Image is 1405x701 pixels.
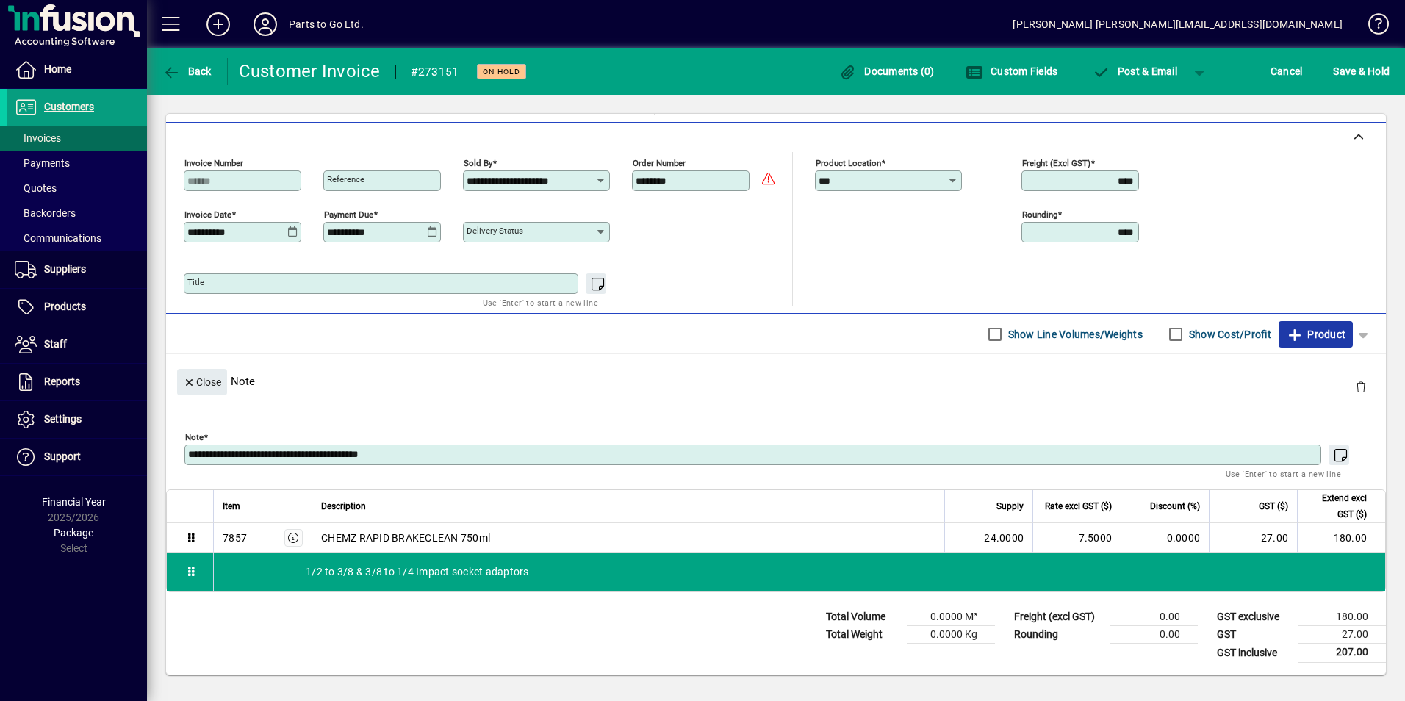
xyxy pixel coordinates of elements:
app-page-header-button: Delete [1343,380,1379,393]
td: Total Volume [819,608,907,626]
button: Post & Email [1085,58,1185,85]
td: 180.00 [1298,608,1386,626]
mat-label: Delivery status [467,226,523,236]
a: Invoices [7,126,147,151]
app-page-header-button: Close [173,375,231,388]
a: Settings [7,401,147,438]
span: Backorders [15,207,76,219]
div: #273151 [411,60,459,84]
button: Delete [1343,369,1379,404]
span: Reports [44,375,80,387]
span: Extend excl GST ($) [1307,490,1367,522]
td: Freight (excl GST) [1007,608,1110,626]
span: ost & Email [1092,65,1177,77]
td: 0.00 [1110,608,1198,626]
label: Show Cost/Profit [1186,327,1271,342]
mat-label: Sold by [464,158,492,168]
span: Description [321,498,366,514]
a: Products [7,289,147,326]
mat-hint: Use 'Enter' to start a new line [483,294,598,311]
td: 0.0000 M³ [907,608,995,626]
span: Package [54,527,93,539]
span: Close [183,370,221,395]
button: Product [1279,321,1353,348]
mat-hint: Use 'Enter' to start a new line [1226,465,1341,482]
button: Back [159,58,215,85]
span: S [1333,65,1339,77]
span: Communications [15,232,101,244]
span: Payments [15,157,70,169]
a: Reports [7,364,147,400]
span: CHEMZ RAPID BRAKECLEAN 750ml [321,531,490,545]
span: Invoices [15,132,61,144]
mat-label: Invoice number [184,158,243,168]
div: [PERSON_NAME] [PERSON_NAME][EMAIL_ADDRESS][DOMAIN_NAME] [1013,12,1343,36]
button: Documents (0) [836,58,938,85]
td: 0.0000 Kg [907,626,995,644]
span: 24.0000 [984,531,1024,545]
span: Staff [44,338,67,350]
td: Rounding [1007,626,1110,644]
span: Product [1286,323,1345,346]
span: Van [260,530,277,546]
mat-label: Freight (excl GST) [1022,158,1090,168]
span: Supply [996,498,1024,514]
div: Customer Invoice [239,60,381,83]
span: Rate excl GST ($) [1045,498,1112,514]
span: Discount (%) [1150,498,1200,514]
a: Support [7,439,147,475]
td: 207.00 [1298,644,1386,662]
td: GST inclusive [1210,644,1298,662]
a: Backorders [7,201,147,226]
a: Knowledge Base [1357,3,1387,51]
a: Communications [7,226,147,251]
td: GST [1210,626,1298,644]
div: Parts to Go Ltd. [289,12,364,36]
mat-label: Rounding [1022,209,1057,220]
button: Close [177,369,227,395]
app-page-header-button: Back [147,58,228,85]
span: Customers [44,101,94,112]
span: Home [44,63,71,75]
span: Back [162,65,212,77]
td: 27.00 [1298,626,1386,644]
span: Settings [44,413,82,425]
td: 27.00 [1209,523,1297,553]
span: P [1118,65,1124,77]
button: Add [195,11,242,37]
mat-label: Reference [327,174,364,184]
span: Products [44,301,86,312]
mat-label: Payment due [324,209,373,220]
div: 7.5000 [1042,531,1112,545]
button: Cancel [1267,58,1307,85]
mat-label: Invoice date [184,209,231,220]
span: Cancel [1271,60,1303,83]
mat-label: Product location [816,158,881,168]
td: 0.00 [1110,626,1198,644]
button: Custom Fields [962,58,1062,85]
button: Save & Hold [1329,58,1393,85]
span: Item [223,498,240,514]
span: Documents (0) [839,65,935,77]
a: Home [7,51,147,88]
span: Custom Fields [966,65,1058,77]
div: 1/2 to 3/8 & 3/8 to 1/4 Impact socket adaptors [214,553,1385,591]
span: ave & Hold [1333,60,1390,83]
div: 7857 [223,531,247,545]
td: 0.0000 [1121,523,1209,553]
span: GST ($) [1259,498,1288,514]
button: Profile [242,11,289,37]
a: Quotes [7,176,147,201]
a: Suppliers [7,251,147,288]
label: Show Line Volumes/Weights [1005,327,1143,342]
span: Support [44,450,81,462]
span: Financial Year [42,496,106,508]
a: Payments [7,151,147,176]
a: Staff [7,326,147,363]
td: Total Weight [819,626,907,644]
td: GST exclusive [1210,608,1298,626]
span: Quotes [15,182,57,194]
span: On hold [483,67,520,76]
mat-label: Order number [633,158,686,168]
span: Suppliers [44,263,86,275]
